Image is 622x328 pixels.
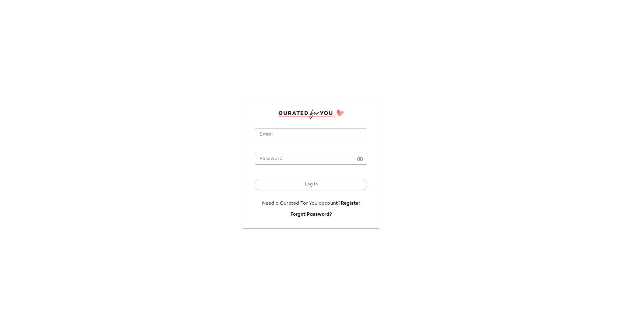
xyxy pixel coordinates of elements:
button: Log In [255,179,367,190]
span: Need a Curated For You account? [262,201,341,206]
a: Forgot Password? [290,212,332,217]
a: Register [341,201,360,206]
span: Log In [304,182,317,187]
img: cfy_login_logo.DGdB1djN.svg [278,110,344,119]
